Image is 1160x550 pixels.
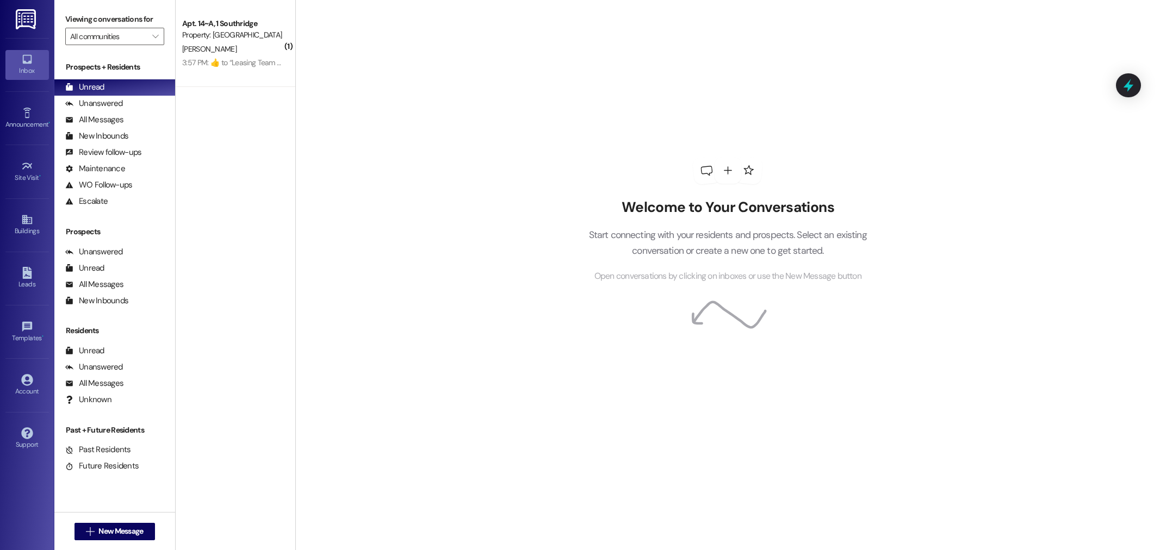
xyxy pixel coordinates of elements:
[5,424,49,453] a: Support
[5,50,49,79] a: Inbox
[65,345,104,357] div: Unread
[39,172,41,180] span: •
[152,32,158,41] i: 
[54,325,175,336] div: Residents
[182,29,283,41] div: Property: [GEOGRAPHIC_DATA]
[65,82,104,93] div: Unread
[65,11,164,28] label: Viewing conversations for
[65,147,141,158] div: Review follow-ups
[65,460,139,472] div: Future Residents
[5,317,49,347] a: Templates •
[572,227,883,258] p: Start connecting with your residents and prospects. Select an existing conversation or create a n...
[75,523,155,540] button: New Message
[65,361,123,373] div: Unanswered
[5,264,49,293] a: Leads
[16,9,38,29] img: ResiDesk Logo
[54,226,175,237] div: Prospects
[594,270,861,283] span: Open conversations by clicking on inboxes or use the New Message button
[5,157,49,186] a: Site Visit •
[98,526,143,537] span: New Message
[65,295,128,307] div: New Inbounds
[5,371,49,400] a: Account
[48,119,50,127] span: •
[182,18,283,29] div: Apt. 14~A, 1 Southridge
[54,61,175,73] div: Prospects + Residents
[65,130,128,142] div: New Inbounds
[182,44,237,54] span: [PERSON_NAME]
[65,114,123,126] div: All Messages
[65,98,123,109] div: Unanswered
[70,28,147,45] input: All communities
[65,179,132,191] div: WO Follow-ups
[5,210,49,240] a: Buildings
[182,58,877,67] div: 3:57 PM: ​👍​ to “ Leasing Team ([GEOGRAPHIC_DATA]): Of course! Also we got something in the mail ...
[42,333,44,340] span: •
[65,279,123,290] div: All Messages
[65,394,111,405] div: Unknown
[65,246,123,258] div: Unanswered
[65,163,125,174] div: Maintenance
[65,196,108,207] div: Escalate
[65,262,104,274] div: Unread
[65,378,123,389] div: All Messages
[54,424,175,436] div: Past + Future Residents
[65,444,131,455] div: Past Residents
[572,199,883,216] h2: Welcome to Your Conversations
[86,527,94,536] i: 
